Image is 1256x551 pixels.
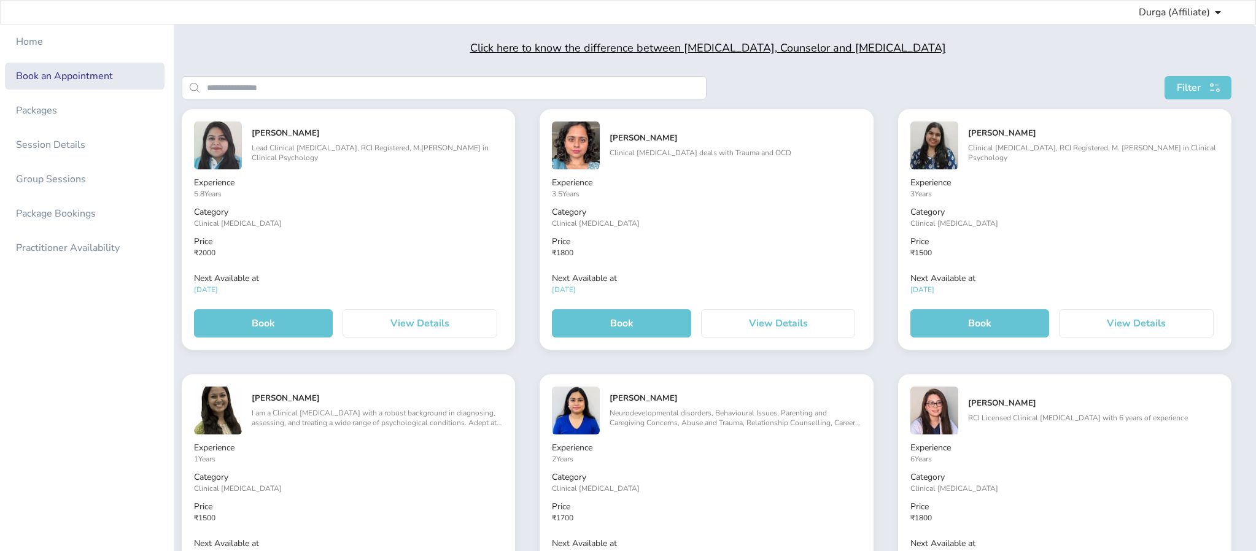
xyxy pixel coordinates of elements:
[968,128,1219,138] h5: [PERSON_NAME]
[610,393,861,403] h5: [PERSON_NAME]
[194,177,503,189] p: Experience
[910,484,998,493] span: Clinical [MEDICAL_DATA]
[552,285,861,295] p: [DATE]
[16,69,113,83] div: Book an Appointment
[552,121,600,169] img: image
[194,248,503,258] p: ₹ 2000
[968,398,1219,408] h5: [PERSON_NAME]
[910,218,998,228] span: Clinical [MEDICAL_DATA]
[194,513,503,523] p: ₹ 1500
[194,206,503,218] p: Category
[552,442,861,454] p: Experience
[552,513,861,523] p: ₹ 1700
[910,442,1219,454] p: Experience
[252,408,503,428] p: I am a Clinical [MEDICAL_DATA] with a robust background in diagnosing, assessing, and treating a ...
[194,121,242,169] img: image
[910,121,958,169] img: image
[910,471,1219,484] p: Category
[552,387,600,434] img: image
[552,471,861,484] p: Category
[910,236,1219,248] p: Price
[968,413,1219,423] p: RCI Licensed Clinical [MEDICAL_DATA] with 6 years of experience
[16,34,43,49] div: Home
[16,103,57,118] div: Packages
[910,501,1219,513] p: Price
[610,133,861,143] h5: [PERSON_NAME]
[194,309,333,337] button: Book
[610,408,861,428] p: Neurodevelopmental disorders, Behavioural Issues, Parenting and Caregiving Concerns, Abuse and Tr...
[16,172,86,187] div: Group Sessions
[194,272,503,285] p: Next Available at
[1059,309,1214,337] button: View Details
[552,484,640,493] span: Clinical [MEDICAL_DATA]
[194,484,282,493] span: Clinical [MEDICAL_DATA]
[343,309,497,337] button: View Details
[910,387,958,434] img: image
[910,538,1219,550] p: Next Available at
[910,272,1219,285] p: Next Available at
[194,285,503,295] p: [DATE]
[910,177,1219,189] p: Experience
[552,538,861,550] p: Next Available at
[252,128,503,138] h5: [PERSON_NAME]
[1139,5,1210,20] span: Durga (Affiliate)
[552,454,861,464] p: 2 Years
[252,143,503,163] p: Lead Clinical [MEDICAL_DATA], RCI Registered, M.[PERSON_NAME] in Clinical Psychology
[194,501,503,513] p: Price
[16,206,96,221] div: Package Bookings
[194,387,242,434] img: image
[552,501,861,513] p: Price
[1206,81,1224,94] img: search111.svg
[910,454,1219,464] p: 6 Years
[552,248,861,258] p: ₹ 1800
[552,218,640,228] span: Clinical [MEDICAL_DATA]
[910,248,1219,258] p: ₹ 1500
[701,309,856,337] button: View Details
[16,137,85,152] div: Session Details
[552,177,861,189] p: Experience
[910,309,1049,337] button: Book
[552,272,861,285] p: Next Available at
[252,393,503,403] h5: [PERSON_NAME]
[910,189,1219,199] p: 3 Years
[552,309,691,337] button: Book
[194,218,282,228] span: Clinical [MEDICAL_DATA]
[194,471,503,484] p: Category
[194,442,503,454] p: Experience
[910,206,1219,218] p: Category
[910,285,1219,295] p: [DATE]
[552,206,861,218] p: Category
[470,40,946,55] span: Click here to know the difference between [MEDICAL_DATA], Counselor and [MEDICAL_DATA]
[194,236,503,248] p: Price
[610,148,861,158] p: Clinical [MEDICAL_DATA] deals with Trauma and OCD
[1177,80,1201,95] span: Filter
[552,189,861,199] p: 3.5 Years
[194,538,503,550] p: Next Available at
[968,143,1219,163] p: Clinical [MEDICAL_DATA], RCI Registered, M. [PERSON_NAME] in Clinical Psychology
[16,241,120,255] div: Practitioner Availability
[194,454,503,464] p: 1 Years
[910,513,1219,523] p: ₹ 1800
[194,189,503,199] p: 5.8 Years
[552,236,861,248] p: Price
